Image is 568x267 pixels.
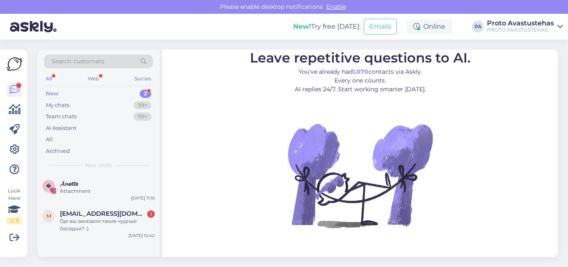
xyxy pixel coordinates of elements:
div: 2 / 3 [7,217,22,225]
div: Proto Avastustehas [487,20,554,27]
div: Archived [46,147,70,155]
div: [DATE] 11:16 [131,195,155,201]
img: No Chat active [285,100,435,250]
div: New [46,90,59,98]
button: Emails [364,19,397,35]
span: m [47,213,51,219]
div: 99+ [133,101,151,110]
div: [DATE] 10:42 [128,232,155,239]
div: Attachment [60,187,155,195]
div: PROTO AVASTUSTEHAS [487,27,554,33]
div: Web [86,73,101,84]
span: Enable [324,3,348,10]
div: My chats [46,101,69,110]
img: Askly Logo [7,56,22,72]
b: New! [293,22,311,30]
div: Где вы заказали такие чудные беседки? :) [60,217,155,232]
div: 1 [147,210,155,218]
div: Try free [DATE]: [293,22,361,32]
div: All [44,73,54,84]
span: � [46,183,51,189]
p: You’ve already had contacts via Askly. Every one counts. AI replies 24/7. Start working smarter [... [250,67,471,94]
span: New chats [85,162,112,169]
div: Socials [133,73,153,84]
span: Leave repetitive questions to AI. [250,50,471,66]
span: Search customers [52,57,104,66]
b: 1,070 [353,68,368,75]
div: PA [472,21,484,32]
span: muinasjutt1@gmail.com [60,210,146,217]
div: All [46,135,53,144]
div: Team chats [46,112,77,121]
a: Proto AvastustehasPROTO AVASTUSTEHAS [487,20,563,33]
div: Look Here [7,187,22,225]
div: 99+ [133,112,151,121]
div: AI Assistant [46,124,77,132]
div: Online [407,19,452,34]
span: 𝓐𝓷𝓮𝓽𝓽𝓮 [60,180,78,187]
div: 2 [140,90,151,98]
